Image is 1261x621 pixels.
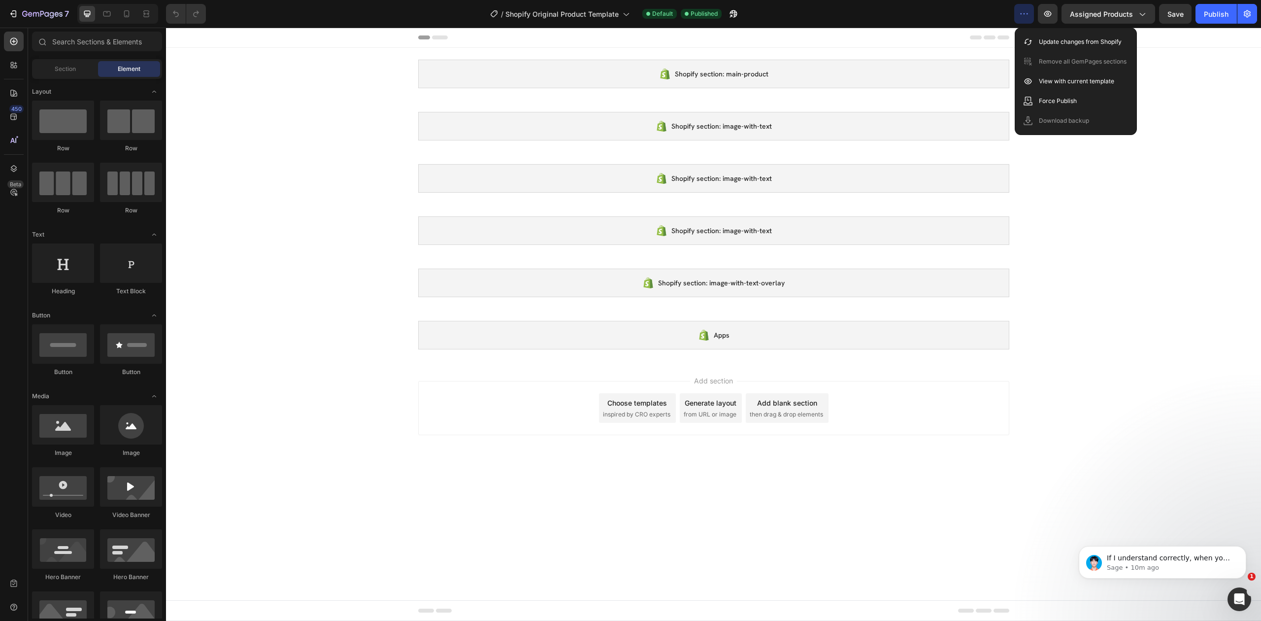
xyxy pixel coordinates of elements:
span: Media [32,392,49,401]
span: Button [32,311,50,320]
span: Add section [524,348,571,358]
button: Save [1159,4,1192,24]
span: / [501,9,503,19]
span: 1 [1248,573,1256,581]
div: Row [32,206,94,215]
p: Remove all GemPages sections [1039,57,1127,67]
div: Row [100,144,162,153]
iframe: Design area [166,28,1261,621]
p: Force Publish [1039,96,1077,106]
button: 7 [4,4,73,24]
div: Publish [1204,9,1228,19]
span: Toggle open [146,227,162,242]
div: Video Banner [100,511,162,519]
span: Published [691,9,718,18]
span: then drag & drop elements [584,382,657,391]
div: Text Block [100,287,162,296]
p: View with current template [1039,76,1114,86]
div: Beta [7,180,24,188]
div: Image [100,448,162,457]
span: Shopify section: image-with-text-overlay [492,249,619,261]
div: 450 [9,105,24,113]
div: Heading [32,287,94,296]
p: Update changes from Shopify [1039,37,1122,47]
button: Publish [1195,4,1237,24]
span: Element [118,65,140,73]
span: from URL or image [518,382,570,391]
span: Text [32,230,44,239]
span: Layout [32,87,51,96]
span: Toggle open [146,84,162,100]
span: Shopify section: main-product [509,40,602,52]
div: Button [100,368,162,377]
span: Toggle open [146,388,162,404]
div: Row [100,206,162,215]
span: Shopify section: image-with-text [505,145,606,157]
div: Generate layout [519,370,570,380]
span: Default [652,9,673,18]
span: inspired by CRO experts [437,382,504,391]
button: Assigned Products [1062,4,1155,24]
div: Row [32,144,94,153]
div: Hero Banner [100,573,162,582]
div: Add blank section [591,370,651,380]
div: Hero Banner [32,573,94,582]
div: Button [32,368,94,377]
div: Video [32,511,94,519]
iframe: Intercom notifications message [1064,525,1261,594]
iframe: Intercom live chat [1228,587,1251,611]
p: 7 [65,8,69,20]
input: Search Sections & Elements [32,32,162,51]
div: Image [32,448,94,457]
span: Apps [548,302,564,313]
span: Shopify section: image-with-text [505,93,606,104]
span: Save [1167,10,1184,18]
span: Shopify Original Product Template [505,9,619,19]
span: Shopify section: image-with-text [505,197,606,209]
div: Undo/Redo [166,4,206,24]
div: Choose templates [441,370,501,380]
span: Assigned Products [1070,9,1133,19]
p: Download backup [1039,116,1089,126]
span: Toggle open [146,308,162,323]
span: Section [55,65,76,73]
